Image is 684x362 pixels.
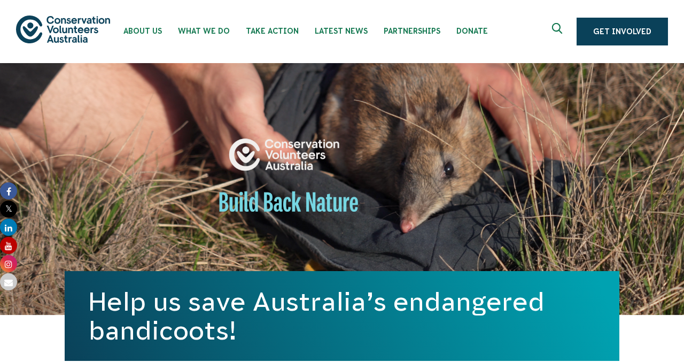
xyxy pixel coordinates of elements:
h1: Help us save Australia’s endangered bandicoots! [88,287,596,345]
span: Donate [456,27,488,35]
span: What We Do [178,27,230,35]
button: Expand search box Close search box [546,19,571,44]
a: Get Involved [577,18,668,45]
span: Take Action [246,27,299,35]
span: Expand search box [552,23,565,40]
span: About Us [123,27,162,35]
span: Latest News [315,27,368,35]
span: Partnerships [384,27,440,35]
img: logo.svg [16,16,110,43]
